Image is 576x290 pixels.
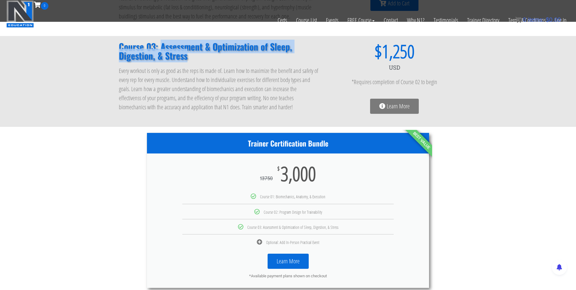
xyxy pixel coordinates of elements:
[515,17,521,23] img: icon11.png
[546,16,561,23] bdi: 0.00
[387,103,410,109] span: Learn More
[273,10,291,31] a: Certs
[523,16,526,23] span: 0
[147,139,429,148] h3: Trainer Certification Bundle
[379,10,402,31] a: Contact
[515,16,561,23] a: 0 items: $0.00
[550,10,571,31] a: Log In
[386,105,456,175] div: Best Value
[332,42,382,60] span: $
[291,10,321,31] a: Course List
[429,10,463,31] a: Testimonials
[34,1,48,9] a: 0
[264,209,322,215] span: Course 02: Program Design for Trainability
[382,42,415,60] span: 1,250
[260,194,325,199] span: Course 01: Biomechanics, Anatomy, & Execution
[546,16,549,23] span: $
[463,10,504,31] a: Trainer Directory
[6,0,34,28] img: n1-education
[41,2,48,10] span: 0
[528,16,544,23] span: items:
[266,239,319,245] span: Optional: Add In-Person Practical Event
[343,10,379,31] a: FREE Course
[277,166,280,172] span: $
[332,60,457,75] div: USD
[370,99,419,114] a: Learn More
[504,10,550,31] a: Terms & Conditions
[332,77,457,87] p: *Requires completion of Course 02 to begin
[260,175,262,182] span: $
[268,254,309,269] a: Learn More
[321,10,343,31] a: Events
[156,273,420,279] div: *Available payment plans shown on checkout
[247,224,338,230] span: Course 03: Assessment & Optimization of Sleep, Digestion, & Stress
[402,10,429,31] a: Why N1?
[119,42,320,60] h2: Course 03: Assessment & Optimization of Sleep, Digestion, & Stress
[260,176,273,181] div: 3750
[281,166,316,181] span: 3,000
[119,66,320,112] p: Every workout is only as good as the reps its made of. Learn how to maximize the benefit and safe...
